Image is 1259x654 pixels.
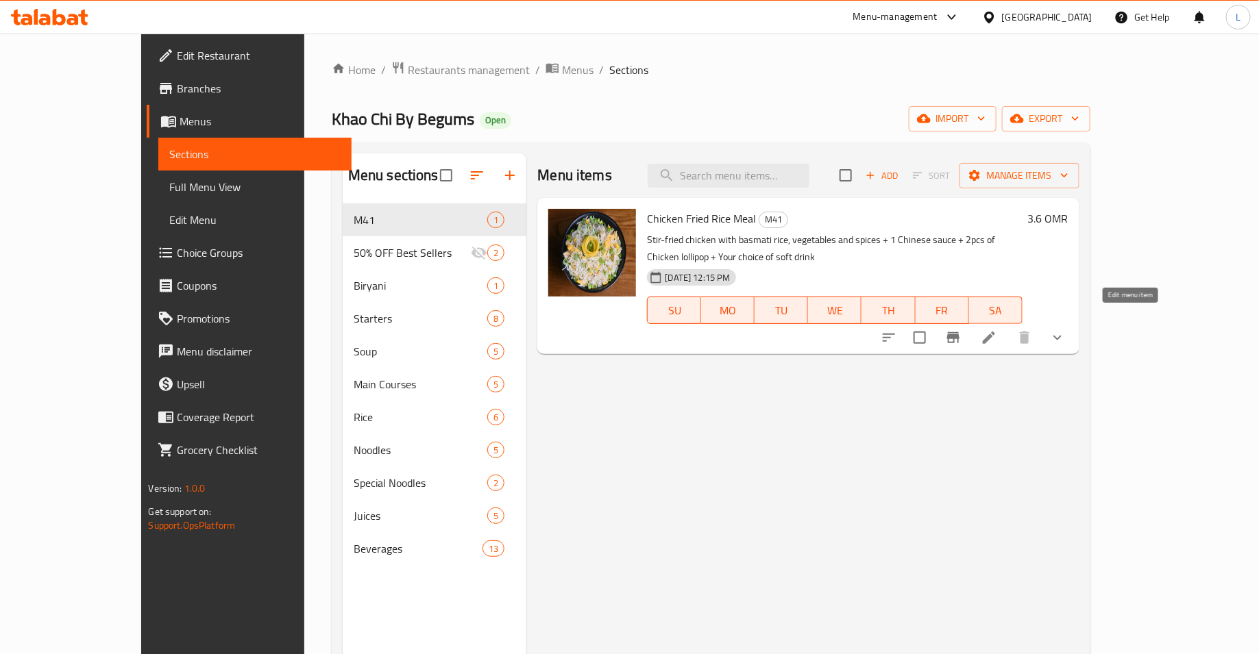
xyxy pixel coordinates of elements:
[343,269,527,302] div: Biryani1
[1002,10,1092,25] div: [GEOGRAPHIC_DATA]
[169,212,341,228] span: Edit Menu
[147,105,352,138] a: Menus
[343,532,527,565] div: Beverages13
[488,477,504,490] span: 2
[148,516,235,534] a: Support.OpsPlatform
[482,540,504,557] div: items
[332,103,474,134] span: Khao Chi By Begums
[864,168,901,184] span: Add
[354,277,488,294] span: Biryani
[648,164,809,188] input: search
[599,62,604,78] li: /
[1236,10,1240,25] span: L
[488,378,504,391] span: 5
[354,310,488,327] span: Starters
[814,301,856,320] span: WE
[493,159,526,192] button: Add section
[647,297,701,324] button: SU
[921,301,964,320] span: FR
[760,301,803,320] span: TU
[488,510,504,523] span: 5
[147,236,352,269] a: Choice Groups
[147,269,352,302] a: Coupons
[343,302,527,335] div: Starters8
[471,244,487,261] svg: Inactive section
[759,212,787,227] span: M41
[488,411,504,424] span: 6
[867,301,909,320] span: TH
[177,409,341,425] span: Coverage Report
[147,401,352,433] a: Coverage Report
[755,297,808,324] button: TU
[488,345,504,358] span: 5
[487,376,504,392] div: items
[177,277,341,294] span: Coupons
[343,236,527,269] div: 50% OFF Best Sellers2
[177,376,341,392] span: Upsell
[909,106,997,131] button: import
[916,297,969,324] button: FR
[975,301,1017,320] span: SA
[487,409,504,425] div: items
[147,39,352,72] a: Edit Restaurant
[1041,321,1074,354] button: show more
[381,62,386,78] li: /
[808,297,861,324] button: WE
[860,165,904,186] button: Add
[488,279,504,292] span: 1
[354,343,488,360] span: Soup
[158,203,352,236] a: Edit Menu
[1008,321,1041,354] button: delete
[562,62,594,78] span: Menus
[343,203,527,236] div: M411
[343,433,527,466] div: Noodles5
[147,368,352,401] a: Upsell
[343,368,527,401] div: Main Courses5
[408,62,530,78] span: Restaurants management
[853,9,938,25] div: Menu-management
[937,321,970,354] button: Branch-specific-item
[1028,209,1068,228] h6: 3.6 OMR
[487,442,504,458] div: items
[177,310,341,327] span: Promotions
[487,310,504,327] div: items
[332,61,1090,79] nav: breadcrumb
[461,159,493,192] span: Sort sections
[343,335,527,368] div: Soup5
[177,244,341,261] span: Choice Groups
[488,214,504,227] span: 1
[701,297,755,324] button: MO
[148,503,211,520] span: Get support on:
[905,323,934,352] span: Select to update
[354,442,488,458] span: Noodles
[861,297,915,324] button: TH
[487,244,504,261] div: items
[148,479,182,497] span: Version:
[177,80,341,97] span: Branches
[653,301,696,320] span: SU
[180,113,341,129] span: Menus
[177,442,341,458] span: Grocery Checklist
[480,112,511,129] div: Open
[488,444,504,457] span: 5
[904,165,959,186] span: Select section first
[659,271,735,284] span: [DATE] 12:15 PM
[147,433,352,466] a: Grocery Checklist
[354,540,482,557] div: Beverages
[354,376,488,392] div: Main Courses
[177,343,341,360] span: Menu disclaimer
[177,47,341,64] span: Edit Restaurant
[169,179,341,195] span: Full Menu View
[348,165,439,186] h2: Menu sections
[354,507,488,524] div: Juices
[759,212,788,228] div: M41
[1002,106,1090,131] button: export
[343,401,527,433] div: Rice6
[487,507,504,524] div: items
[487,277,504,294] div: items
[537,165,612,186] h2: Menu items
[354,475,488,491] div: Special Noodles
[487,475,504,491] div: items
